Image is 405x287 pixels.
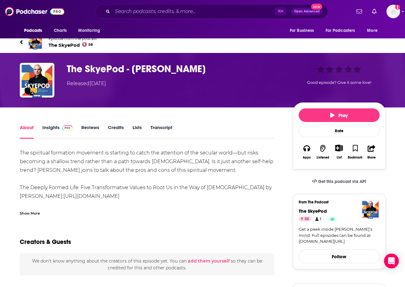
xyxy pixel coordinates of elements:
div: Released [DATE] [67,80,106,87]
a: Show notifications dropdown [369,6,379,17]
button: open menu [20,25,50,37]
a: Charts [50,25,71,37]
button: Show profile menu [386,5,400,18]
div: Apps [303,156,311,159]
span: Play [330,112,348,118]
svg: Add a profile image [395,5,400,10]
span: Episode from the podcast [49,36,97,41]
h1: The SkyePod - Rich Villodas [67,63,283,75]
button: Bookmark [347,141,363,163]
a: [URL][DOMAIN_NAME] [63,193,120,199]
span: ⌘ K [275,7,286,15]
span: 58 [88,43,93,46]
img: The SkyePod [28,35,43,50]
span: New [311,4,322,10]
span: 1 [320,216,321,222]
a: 1 [313,216,324,221]
span: The SkyePod [49,42,97,48]
span: For Podcasters [326,26,355,35]
button: Show More Button [333,145,345,151]
h2: Creators & Guests [20,238,71,246]
img: User Profile [386,5,400,18]
a: InsightsPodchaser Pro [42,124,73,139]
a: Credits [108,124,124,139]
span: More [367,26,378,35]
div: Rate [299,124,380,137]
input: Search podcasts, credits, & more... [112,7,275,16]
span: Open Advanced [294,10,320,13]
button: add them yourself [188,259,230,263]
a: Transcript [150,124,172,139]
div: Open Intercom Messenger [384,254,399,268]
h3: From The Podcast [299,200,375,204]
a: About [20,124,34,139]
button: Open AdvancedNew [291,8,323,15]
span: Charts [54,26,67,35]
a: Get this podcast via API [307,174,371,189]
img: The SkyePod [361,200,380,219]
span: We don't know anything about the creators of this episode yet . You can so they can be credited f... [32,258,262,271]
a: 58 [299,216,311,221]
img: Podchaser Pro [62,125,73,130]
a: Lists [133,124,142,139]
div: Show More ButtonList [331,141,347,163]
span: Logged in as shcarlos [386,5,400,18]
span: Good episode? Give it some love! [307,80,371,85]
button: Share [363,141,379,163]
button: open menu [322,25,364,37]
button: Follow [299,250,380,263]
button: Apps [299,141,315,163]
a: The SkyePodEpisode from the podcastThe SkyePod58 [20,35,386,50]
span: Get this podcast via API [318,179,366,184]
div: The spiritual formation movement is starting to catch the attention of the secular world—but risk... [20,149,275,227]
a: Reviews [81,124,99,139]
button: open menu [74,25,108,37]
span: Monitoring [78,26,100,35]
div: Search podcasts, credits, & more... [95,4,328,19]
div: List [337,155,342,159]
a: Get a peek inside [PERSON_NAME]'s mind. Full episodes can be found at [DOMAIN_NAME][URL] [299,226,380,245]
a: Show notifications dropdown [354,6,365,17]
div: Bookmark [348,156,362,159]
button: open menu [285,25,322,37]
span: For Business [290,26,314,35]
button: Play [299,108,380,122]
div: Listened [317,156,329,159]
span: Podcasts [24,26,42,35]
button: Listened [315,141,331,163]
button: open menu [363,25,385,37]
span: 58 [305,216,309,222]
a: The SkyePod [299,208,327,214]
img: The SkyePod - Rich Villodas [20,63,54,98]
img: Podchaser - Follow, Share and Rate Podcasts [5,6,64,17]
div: Share [367,156,376,159]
